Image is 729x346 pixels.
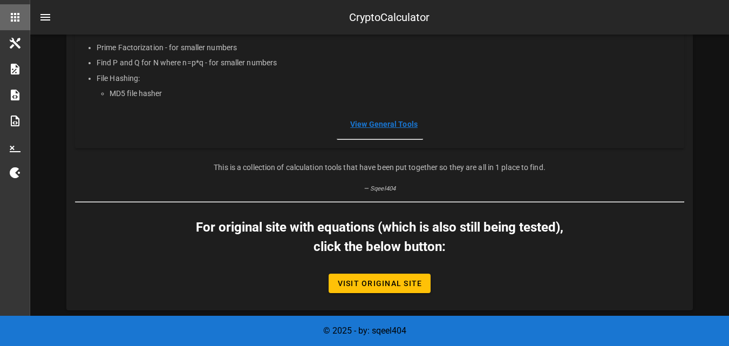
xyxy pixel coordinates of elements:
[364,185,396,192] small: — Sqeel404
[323,325,406,336] span: © 2025 - by: sqeel404
[97,55,676,70] li: Find P and Q for N where n=p*q - for smaller numbers
[32,4,58,30] button: nav-menu-toggle
[329,274,431,293] a: Visit Original Site
[337,279,423,288] span: Visit Original Site
[350,120,418,128] a: View General Tools
[110,86,676,101] li: MD5 file hasher
[75,161,684,173] p: This is a collection of calculation tools that have been put together so they are all in 1 place ...
[349,9,430,25] div: CryptoCalculator
[97,70,676,85] li: File Hashing:
[196,218,563,256] h2: For original site with equations (which is also still being tested), click the below button:
[97,40,676,55] li: Prime Factorization - for smaller numbers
